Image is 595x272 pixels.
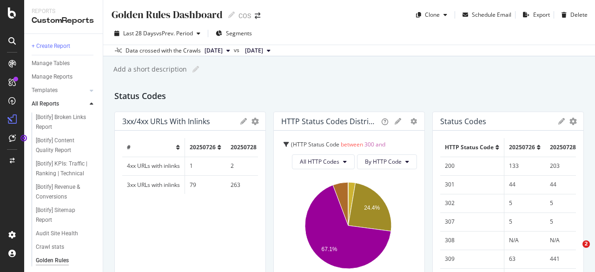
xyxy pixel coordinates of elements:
td: 309 [440,250,504,268]
div: Delete [570,11,588,19]
div: + Create Report [32,41,70,51]
a: [Botify] KPIs: Traffic | Ranking | Technical [36,159,96,179]
span: Last 28 Days [123,29,156,37]
span: HTTP Status Code [445,143,494,151]
div: Tooltip anchor [20,134,28,142]
span: Segments [226,29,252,37]
td: 133 [504,157,546,175]
button: By HTTP Code [357,154,417,169]
div: HTTP Status Codes Distribution [281,117,378,126]
span: # [127,143,131,151]
span: HTTP Status Code [293,140,339,148]
a: [Botify] Revenue & Conversions [36,182,96,202]
span: 2 [582,240,590,248]
span: 2025 Jul. 5th [245,46,263,55]
div: arrow-right-arrow-left [255,13,260,19]
a: [Botify] Content Quality Report [36,136,96,155]
button: Schedule Email [459,7,511,22]
td: N/A [545,231,586,250]
button: [DATE] [241,45,274,56]
text: 24.4% [364,205,380,211]
a: [Botify] Sitemap Report [36,206,96,225]
div: gear [251,118,259,125]
td: 200 [440,157,504,175]
a: [Botify] Broken Links Report [36,113,96,132]
td: 79 [185,175,226,194]
a: Manage Reports [32,72,96,82]
td: 44 [545,175,586,194]
div: Manage Reports [32,72,73,82]
span: or [296,153,301,161]
td: 1 [185,157,226,175]
td: 263 [226,175,267,194]
div: Add a short description [112,65,187,74]
a: Templates [32,86,87,95]
a: Audit Site Health [36,229,96,239]
td: 5 [545,212,586,231]
div: Golden Rules Dashboard [111,7,223,22]
div: Clone [425,11,440,19]
td: N/A [504,231,546,250]
button: Clone [412,7,451,22]
div: Data crossed with the Crawls [126,46,201,55]
span: between [341,140,363,148]
span: 20250726 [509,143,535,151]
div: Status Codes [114,89,584,104]
div: Manage Tables [32,59,70,68]
td: 2 [226,157,267,175]
td: 3xx URLs with inlinks [122,175,185,194]
div: COS [238,11,251,20]
a: Crawl stats [36,242,96,252]
td: 63 [504,250,546,268]
div: Templates [32,86,58,95]
div: Reports [32,7,95,15]
span: All HTTP Codes [300,158,339,166]
div: [Botify] Content Quality Report [36,136,90,155]
span: 2025 Aug. 6th [205,46,223,55]
button: Segments [212,26,256,41]
a: Manage Tables [32,59,96,68]
div: [Botify] Revenue & Conversions [36,182,90,202]
h2: Status Codes [114,89,166,104]
button: [DATE] [201,45,234,56]
td: 4xx URLs with inlinks [122,157,185,175]
span: 20250726 [190,143,216,151]
div: gear [410,118,417,125]
span: By HTTP Code [365,158,402,166]
div: Export [533,11,550,19]
i: Edit report name [228,12,235,18]
div: Status Codes [440,117,486,126]
td: 441 [545,250,586,268]
span: 20250728 [231,143,257,151]
button: All HTTP Codes [292,154,355,169]
div: [Botify] KPIs: Traffic | Ranking | Technical [36,159,91,179]
td: 307 [440,212,504,231]
div: 3xx/4xx URLs with inlinks [122,117,210,126]
button: Export [519,7,550,22]
td: 308 [440,231,504,250]
div: [Botify] Sitemap Report [36,206,88,225]
div: Crawl stats [36,242,64,252]
div: Audit Site Health [36,229,78,239]
div: CustomReports [32,15,95,26]
button: Delete [558,7,588,22]
iframe: Intercom live chat [563,240,586,263]
a: All Reports [32,99,87,109]
td: 44 [504,175,546,194]
span: 20250728 [550,143,576,151]
i: Edit report name [192,66,199,73]
a: + Create Report [32,41,96,51]
td: 301 [440,175,504,194]
td: 5 [504,194,546,212]
div: gear [569,118,577,125]
td: 5 [504,212,546,231]
td: 203 [545,157,586,175]
span: vs Prev. Period [156,29,193,37]
span: HTTP Status Code [304,153,350,161]
span: vs [234,46,241,54]
div: All Reports [32,99,59,109]
span: between [351,153,374,161]
td: 302 [440,194,504,212]
button: Last 28 DaysvsPrev. Period [111,26,204,41]
text: 67.1% [322,246,337,252]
